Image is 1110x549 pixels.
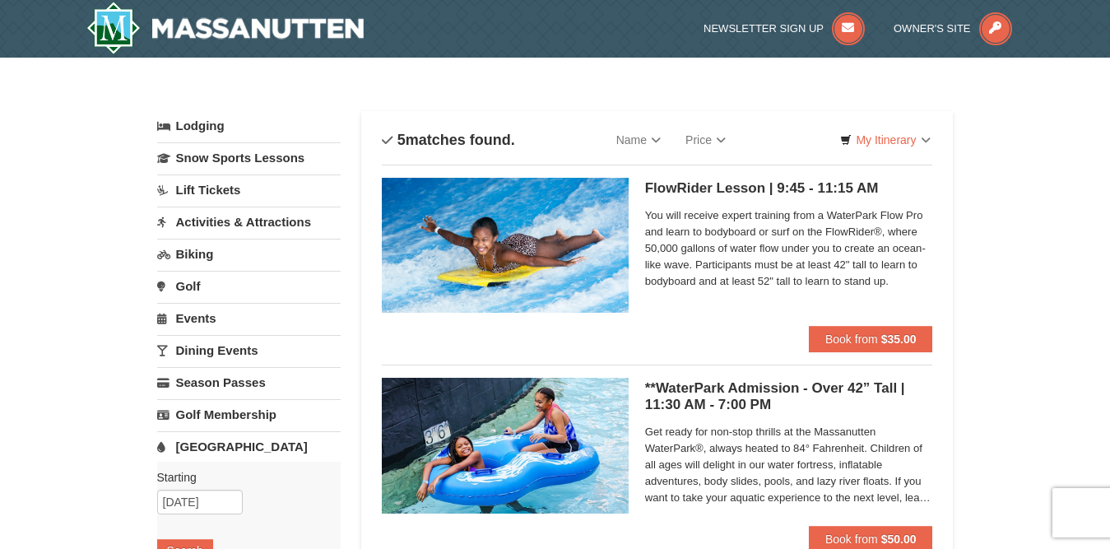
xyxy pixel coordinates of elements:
h5: FlowRider Lesson | 9:45 - 11:15 AM [645,180,933,197]
span: 5 [397,132,406,148]
h5: **WaterPark Admission - Over 42” Tall | 11:30 AM - 7:00 PM [645,380,933,413]
a: Golf [157,271,341,301]
span: Book from [825,533,878,546]
img: 6619917-720-80b70c28.jpg [382,378,629,513]
a: Lodging [157,111,341,141]
label: Starting [157,469,328,486]
a: Name [604,123,673,156]
a: Events [157,303,341,333]
a: Massanutten Resort [86,2,365,54]
a: Newsletter Sign Up [704,22,865,35]
span: Book from [825,333,878,346]
a: Dining Events [157,335,341,365]
img: 6619917-216-363963c7.jpg [382,178,629,313]
a: Price [673,123,738,156]
span: Newsletter Sign Up [704,22,824,35]
span: You will receive expert training from a WaterPark Flow Pro and learn to bodyboard or surf on the ... [645,207,933,290]
strong: $35.00 [881,333,917,346]
span: Get ready for non-stop thrills at the Massanutten WaterPark®, always heated to 84° Fahrenheit. Ch... [645,424,933,506]
a: Activities & Attractions [157,207,341,237]
strong: $50.00 [881,533,917,546]
a: [GEOGRAPHIC_DATA] [157,431,341,462]
a: Season Passes [157,367,341,398]
button: Book from $35.00 [809,326,933,352]
span: Owner's Site [894,22,971,35]
h4: matches found. [382,132,515,148]
a: Snow Sports Lessons [157,142,341,173]
a: Biking [157,239,341,269]
img: Massanutten Resort Logo [86,2,365,54]
a: Lift Tickets [157,174,341,205]
a: Owner's Site [894,22,1012,35]
a: My Itinerary [829,128,940,152]
a: Golf Membership [157,399,341,430]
